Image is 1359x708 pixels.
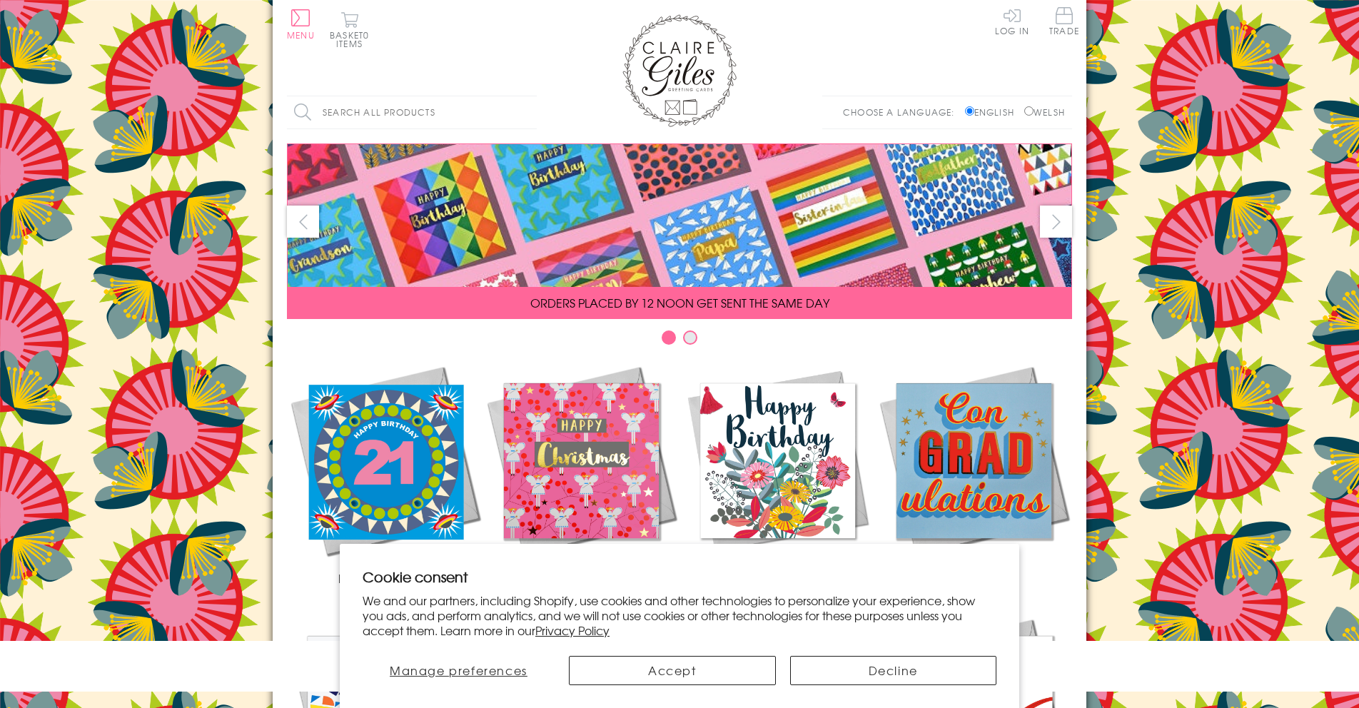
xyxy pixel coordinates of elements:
button: Basket0 items [330,11,369,48]
button: Decline [790,656,997,685]
label: Welsh [1024,106,1065,118]
span: Manage preferences [390,662,527,679]
input: Search all products [287,96,537,128]
button: Carousel Page 1 (Current Slide) [662,330,676,345]
a: Birthdays [679,363,876,587]
h2: Cookie consent [363,567,996,587]
input: English [965,106,974,116]
span: Trade [1049,7,1079,35]
input: Search [522,96,537,128]
button: Accept [569,656,776,685]
label: English [965,106,1021,118]
button: Menu [287,9,315,39]
img: Claire Giles Greetings Cards [622,14,737,127]
p: Choose a language: [843,106,962,118]
a: Privacy Policy [535,622,610,639]
p: We and our partners, including Shopify, use cookies and other technologies to personalize your ex... [363,593,996,637]
button: Carousel Page 2 [683,330,697,345]
a: Academic [876,363,1072,587]
span: Menu [287,29,315,41]
span: New Releases [338,570,432,587]
span: 0 items [336,29,369,50]
a: Christmas [483,363,679,587]
a: New Releases [287,363,483,587]
button: prev [287,206,319,238]
button: Manage preferences [363,656,555,685]
input: Welsh [1024,106,1034,116]
button: next [1040,206,1072,238]
span: ORDERS PLACED BY 12 NOON GET SENT THE SAME DAY [530,294,829,311]
a: Log In [995,7,1029,35]
div: Carousel Pagination [287,330,1072,352]
a: Trade [1049,7,1079,38]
